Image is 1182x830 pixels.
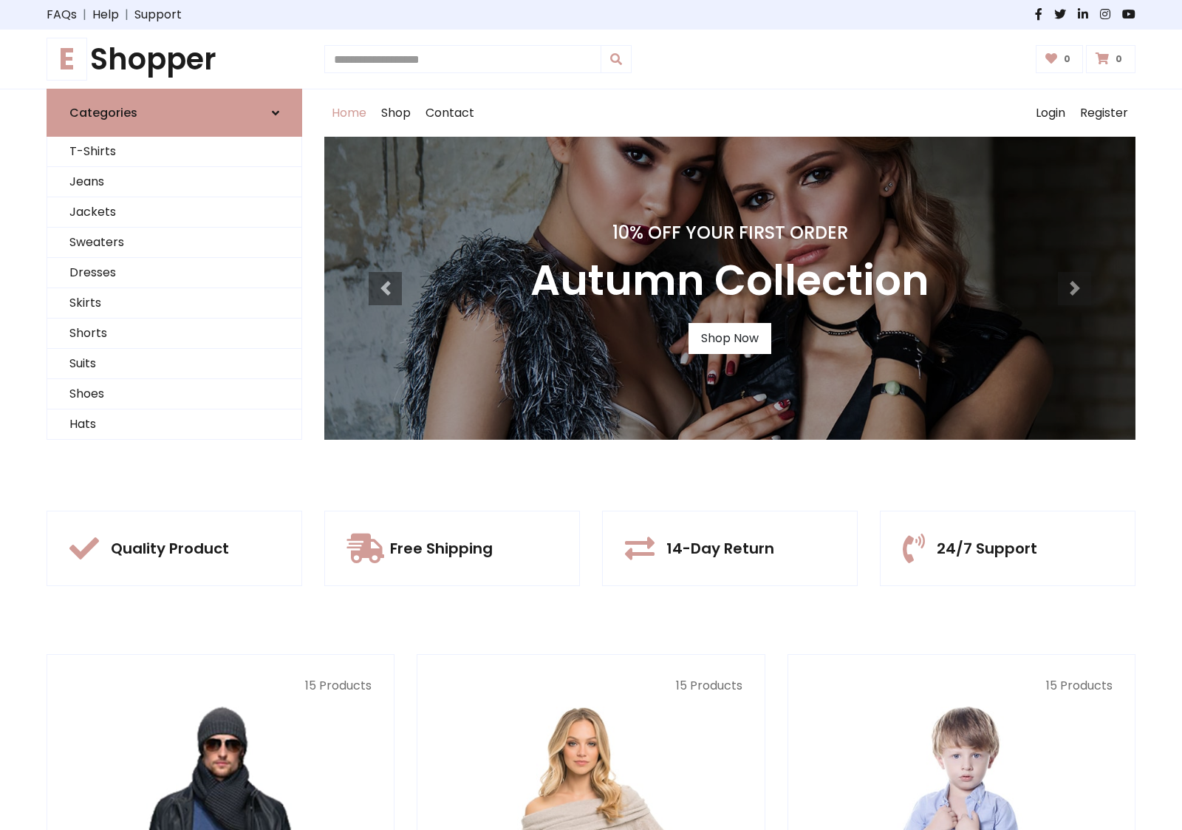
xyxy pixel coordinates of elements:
a: Contact [418,89,482,137]
p: 15 Products [440,677,742,695]
a: Dresses [47,258,301,288]
a: Help [92,6,119,24]
h6: Categories [69,106,137,120]
h5: Free Shipping [390,540,493,557]
h3: Autumn Collection [530,256,929,305]
span: E [47,38,87,81]
h5: Quality Product [111,540,229,557]
a: Shoes [47,379,301,409]
a: Skirts [47,288,301,319]
a: Support [134,6,182,24]
h4: 10% Off Your First Order [530,222,929,244]
a: Sweaters [47,228,301,258]
a: Jackets [47,197,301,228]
a: Register [1073,89,1135,137]
p: 15 Products [810,677,1113,695]
a: FAQs [47,6,77,24]
h1: Shopper [47,41,302,77]
a: EShopper [47,41,302,77]
h5: 14-Day Return [666,540,774,557]
a: Shop [374,89,418,137]
h5: 24/7 Support [937,540,1037,557]
a: 0 [1036,45,1084,73]
span: 0 [1060,52,1074,66]
span: 0 [1112,52,1126,66]
a: Suits [47,349,301,379]
a: Jeans [47,167,301,197]
a: T-Shirts [47,137,301,167]
span: | [77,6,92,24]
p: 15 Products [69,677,372,695]
a: Home [324,89,374,137]
a: Hats [47,409,301,440]
a: Login [1028,89,1073,137]
a: Shop Now [689,323,771,354]
a: 0 [1086,45,1135,73]
a: Shorts [47,319,301,349]
a: Categories [47,89,302,137]
span: | [119,6,134,24]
